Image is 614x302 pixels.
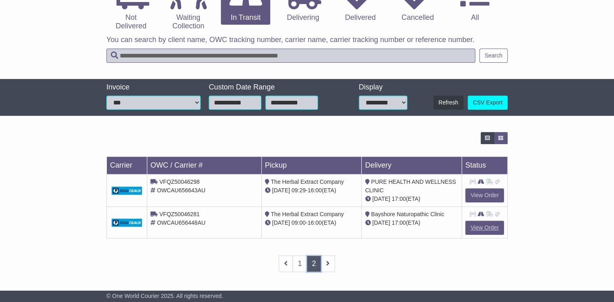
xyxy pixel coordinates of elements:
span: 16:00 [307,187,322,194]
span: The Herbal Extract Company [271,179,344,185]
span: [DATE] [272,187,290,194]
a: View Order [465,188,504,202]
img: GetCarrierServiceDarkLogo [112,187,142,195]
div: (ETA) [365,195,458,203]
a: 2 [307,255,321,272]
td: Carrier [107,157,147,174]
span: VFQZ50046281 [159,211,200,217]
button: Search [479,49,508,63]
span: [DATE] [372,196,390,202]
span: 09:00 [292,219,306,226]
button: Refresh [433,96,464,110]
span: OWCAU656448AU [157,219,205,226]
a: View Order [465,221,504,235]
span: 17:00 [392,196,406,202]
span: 17:00 [392,219,406,226]
span: 16:00 [307,219,322,226]
span: PURE HEALTH AND WELLNESS CLINIC [365,179,456,194]
span: Bayshore Naturopathic Clinic [371,211,444,217]
span: [DATE] [372,219,390,226]
div: Custom Date Range [209,83,337,92]
a: CSV Export [468,96,508,110]
div: - (ETA) [265,219,358,227]
div: - (ETA) [265,186,358,195]
td: Pickup [261,157,362,174]
span: VFQZ50046298 [159,179,200,185]
a: 1 [292,255,307,272]
span: The Herbal Extract Company [271,211,344,217]
p: You can search by client name, OWC tracking number, carrier name, carrier tracking number or refe... [106,36,508,45]
td: Delivery [362,157,462,174]
span: OWCAU656643AU [157,187,205,194]
img: GetCarrierServiceDarkLogo [112,219,142,227]
span: © One World Courier 2025. All rights reserved. [106,293,223,299]
div: Invoice [106,83,201,92]
div: Display [359,83,408,92]
span: [DATE] [272,219,290,226]
span: 09:29 [292,187,306,194]
td: OWC / Carrier # [147,157,262,174]
td: Status [462,157,508,174]
div: (ETA) [365,219,458,227]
